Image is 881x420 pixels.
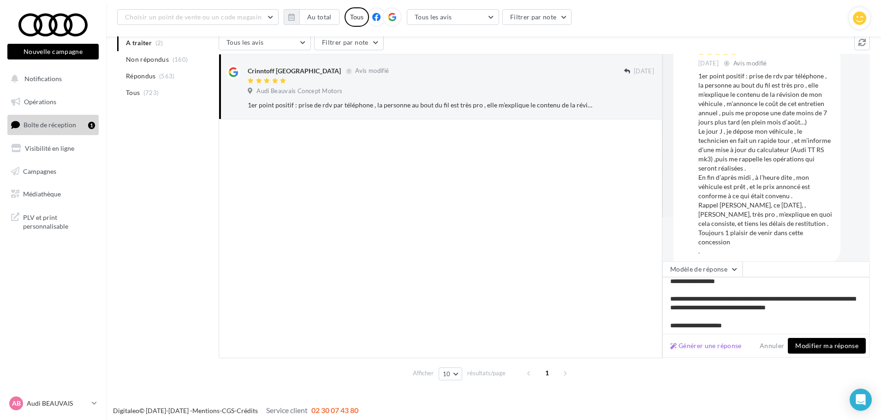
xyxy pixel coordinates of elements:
[698,59,719,68] span: [DATE]
[733,59,767,67] span: Avis modifié
[540,366,554,380] span: 1
[634,67,654,76] span: [DATE]
[256,87,342,95] span: Audi Beauvais Concept Motors
[27,399,88,408] p: Audi BEAUVAIS
[415,13,452,21] span: Tous les avis
[439,367,462,380] button: 10
[6,69,97,89] button: Notifications
[7,395,99,412] a: AB Audi BEAUVAIS
[345,7,369,27] div: Tous
[126,55,169,64] span: Non répondus
[6,139,101,158] a: Visibilité en ligne
[159,72,175,80] span: (563)
[248,66,341,76] div: Crinntoff [GEOGRAPHIC_DATA]
[662,261,743,277] button: Modèle de réponse
[6,207,101,235] a: PLV et print personnalisable
[173,56,188,63] span: (160)
[237,407,258,414] a: Crédits
[143,89,159,96] span: (723)
[126,71,156,81] span: Répondus
[698,71,833,256] div: 1er point positif : prise de rdv par téléphone , la personne au bout du fil est très pro , elle m...
[125,13,262,21] span: Choisir un point de vente ou un code magasin
[266,406,308,414] span: Service client
[24,75,62,83] span: Notifications
[23,167,56,175] span: Campagnes
[6,184,101,204] a: Médiathèque
[126,88,140,97] span: Tous
[219,35,311,50] button: Tous les avis
[355,67,389,75] span: Avis modifié
[226,38,264,46] span: Tous les avis
[467,369,506,378] span: résultats/page
[12,399,21,408] span: AB
[756,340,788,351] button: Annuler
[25,144,74,152] span: Visibilité en ligne
[314,35,384,50] button: Filtrer par note
[413,369,434,378] span: Afficher
[24,98,56,106] span: Opérations
[788,338,866,354] button: Modifier ma réponse
[23,211,95,231] span: PLV et print personnalisable
[407,9,499,25] button: Tous les avis
[299,9,339,25] button: Au total
[23,190,61,198] span: Médiathèque
[284,9,339,25] button: Au total
[443,370,451,378] span: 10
[113,407,139,414] a: Digitaleo
[6,162,101,181] a: Campagnes
[311,406,358,414] span: 02 30 07 43 80
[24,121,76,129] span: Boîte de réception
[667,340,745,351] button: Générer une réponse
[6,115,101,135] a: Boîte de réception1
[502,9,572,25] button: Filtrer par note
[88,122,95,129] div: 1
[117,9,279,25] button: Choisir un point de vente ou un code magasin
[222,407,234,414] a: CGS
[113,407,358,414] span: © [DATE]-[DATE] - - -
[7,44,99,59] button: Nouvelle campagne
[248,101,594,110] div: 1er point positif : prise de rdv par téléphone , la personne au bout du fil est très pro , elle m...
[6,92,101,112] a: Opérations
[192,407,220,414] a: Mentions
[850,389,872,411] div: Open Intercom Messenger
